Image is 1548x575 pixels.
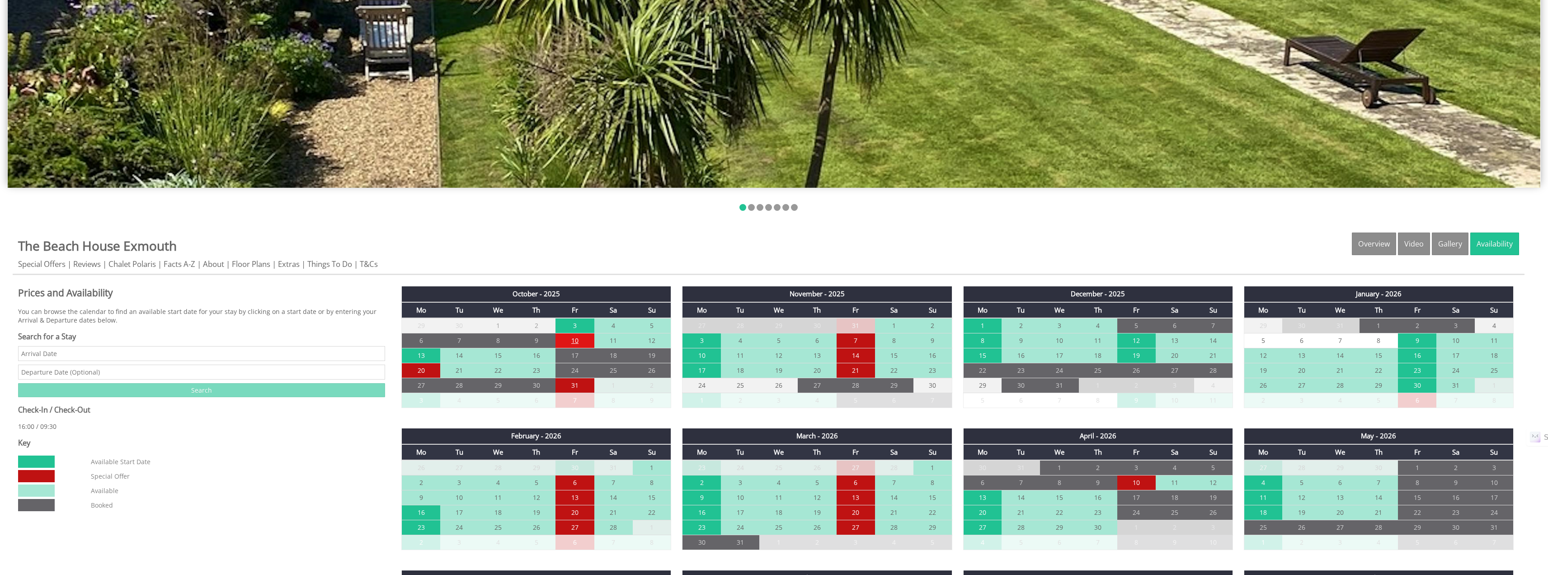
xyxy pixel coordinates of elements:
td: 3 [721,475,759,490]
a: The Beach House Exmouth [18,237,177,254]
td: 3 [1282,393,1321,408]
td: 9 [633,393,671,408]
td: 22 [479,363,517,378]
td: 6 [555,475,594,490]
th: Sa [594,444,633,460]
td: 4 [479,475,517,490]
td: 18 [594,348,633,363]
td: 1 [1040,460,1078,475]
td: 7 [1321,333,1360,348]
td: 13 [798,348,836,363]
td: 5 [1194,460,1233,475]
th: Fr [1398,302,1436,318]
td: 4 [1156,460,1194,475]
th: We [1321,302,1360,318]
th: Sa [1156,444,1194,460]
td: 7 [440,333,479,348]
td: 3 [555,318,594,333]
th: March - 2026 [682,428,952,444]
td: 6 [837,475,875,490]
th: Fr [555,444,594,460]
a: Facts A-Z [164,259,195,269]
td: 3 [402,393,440,408]
a: Special Offers [18,259,66,269]
h3: Search for a Stay [18,332,385,342]
td: 28 [837,378,875,393]
a: About [203,259,224,269]
td: 2 [682,475,721,490]
th: Su [1475,444,1513,460]
td: 30 [440,318,479,333]
td: 15 [963,348,1002,363]
th: Su [913,302,952,318]
th: Mo [963,302,1002,318]
td: 7 [837,333,875,348]
td: 12 [633,333,671,348]
td: 5 [1360,393,1398,408]
th: Fr [1117,302,1156,318]
td: 8 [875,333,913,348]
td: 1 [633,460,671,475]
td: 24 [1436,363,1475,378]
td: 2 [1244,393,1282,408]
th: Mo [963,444,1002,460]
td: 6 [875,393,913,408]
td: 31 [555,378,594,393]
td: 3 [1156,378,1194,393]
td: 31 [837,318,875,333]
a: Chalet Polaris [108,259,156,269]
th: Sa [1436,444,1475,460]
td: 17 [555,348,594,363]
a: Things To Do [307,259,352,269]
td: 28 [479,460,517,475]
input: Arrival Date [18,346,385,361]
td: 9 [913,333,952,348]
a: Video [1398,233,1430,255]
td: 31 [1002,460,1040,475]
td: 29 [1321,460,1360,475]
th: Sa [1156,302,1194,318]
td: 28 [1194,363,1233,378]
a: Availability [1470,233,1519,255]
input: Departure Date (Optional) [18,365,385,380]
th: Fr [1398,444,1436,460]
td: 1 [1079,378,1117,393]
td: 1 [594,378,633,393]
td: 3 [1040,318,1078,333]
td: 30 [798,318,836,333]
th: Sa [875,444,913,460]
td: 29 [402,318,440,333]
td: 23 [517,363,555,378]
td: 25 [759,460,798,475]
td: 10 [1156,393,1194,408]
td: 7 [1194,318,1233,333]
th: December - 2025 [963,286,1233,302]
td: 30 [1398,378,1436,393]
td: 4 [721,333,759,348]
th: Tu [1002,302,1040,318]
td: 31 [1040,378,1078,393]
td: 31 [594,460,633,475]
td: 31 [1436,378,1475,393]
td: 4 [759,475,798,490]
td: 28 [721,318,759,333]
td: 5 [963,393,1002,408]
td: 29 [1360,378,1398,393]
th: Su [1475,302,1513,318]
td: 8 [479,333,517,348]
td: 5 [837,393,875,408]
td: 2 [1398,318,1436,333]
td: 16 [1398,348,1436,363]
td: 1 [479,318,517,333]
td: 28 [440,378,479,393]
th: Tu [1002,444,1040,460]
td: 20 [1156,348,1194,363]
td: 8 [1360,333,1398,348]
td: 29 [963,378,1002,393]
th: Sa [594,302,633,318]
th: May - 2026 [1244,428,1513,444]
th: Th [1079,444,1117,460]
th: April - 2026 [963,428,1233,444]
a: Floor Plans [232,259,270,269]
th: Su [913,444,952,460]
